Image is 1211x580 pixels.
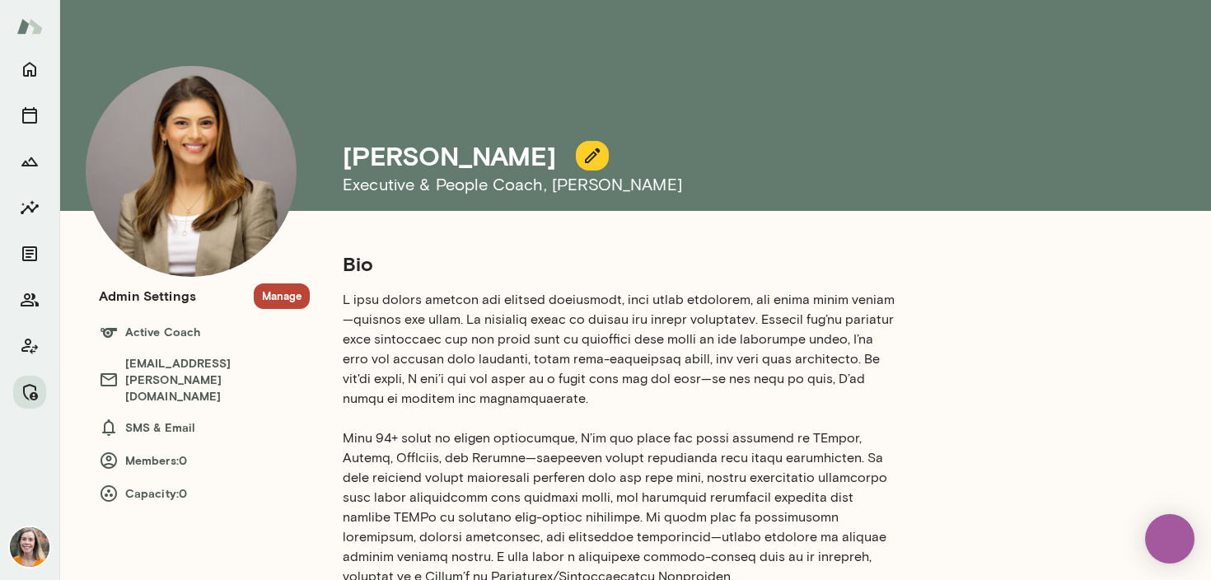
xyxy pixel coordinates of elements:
h6: SMS & Email [99,418,310,437]
img: Mento [16,11,43,42]
h6: Admin Settings [99,286,196,306]
h6: Members: 0 [99,451,310,470]
button: Sessions [13,99,46,132]
button: Growth Plan [13,145,46,178]
img: Carrie Kelly [10,527,49,567]
h6: Executive & People Coach , [PERSON_NAME] [343,171,1054,198]
img: Ash Panjwani [86,66,297,277]
button: Manage [13,376,46,409]
button: Manage [254,283,310,309]
h6: Capacity: 0 [99,484,310,503]
h5: Bio [343,250,896,277]
h6: [EMAIL_ADDRESS][PERSON_NAME][DOMAIN_NAME] [99,355,310,405]
h6: Active Coach [99,322,310,342]
h4: [PERSON_NAME] [343,140,556,171]
button: Documents [13,237,46,270]
button: Client app [13,330,46,362]
button: Insights [13,191,46,224]
button: Members [13,283,46,316]
button: Home [13,53,46,86]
